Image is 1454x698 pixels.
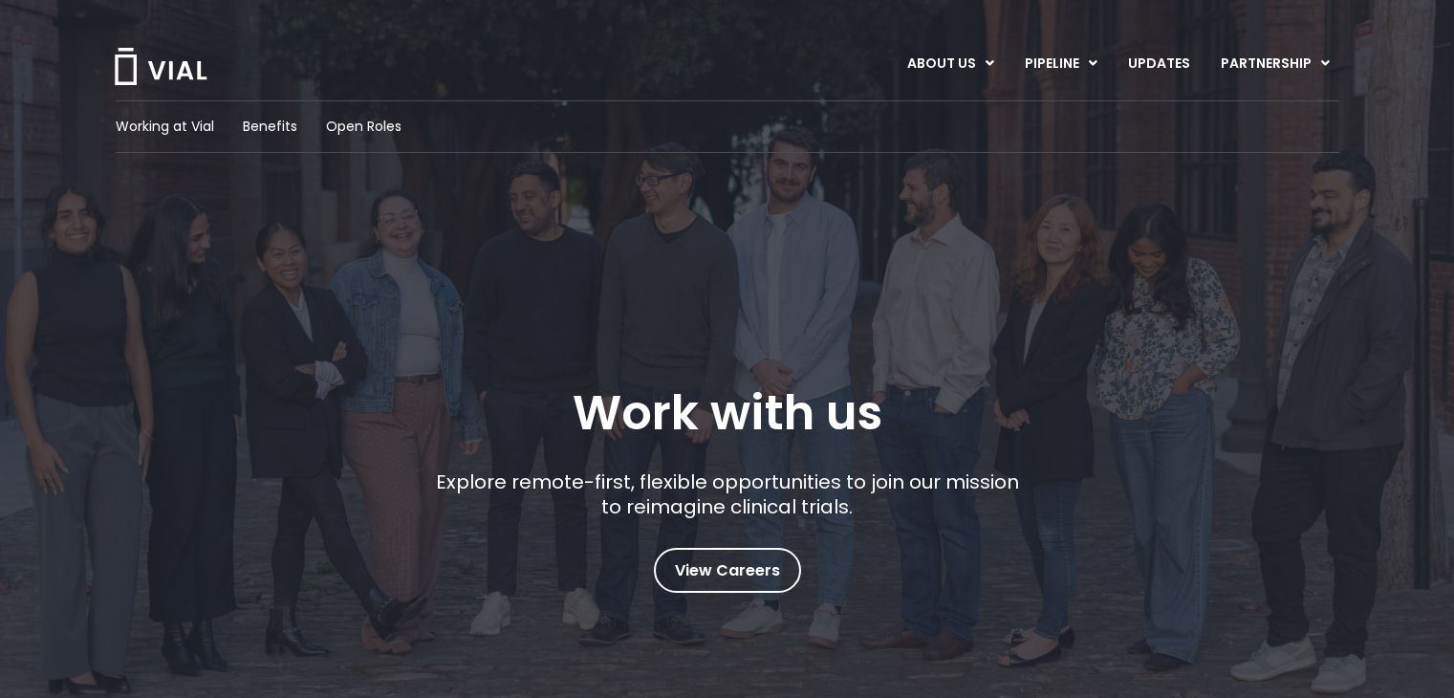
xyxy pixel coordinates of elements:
img: Vial Logo [113,48,208,85]
a: Open Roles [326,117,401,137]
a: PARTNERSHIPMenu Toggle [1205,48,1345,80]
a: View Careers [654,548,801,593]
a: ABOUT USMenu Toggle [892,48,1009,80]
h1: Work with us [573,385,882,441]
a: PIPELINEMenu Toggle [1009,48,1112,80]
a: UPDATES [1113,48,1204,80]
p: Explore remote-first, flexible opportunities to join our mission to reimagine clinical trials. [428,469,1026,519]
a: Benefits [243,117,297,137]
a: Working at Vial [116,117,214,137]
span: View Careers [675,558,780,583]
